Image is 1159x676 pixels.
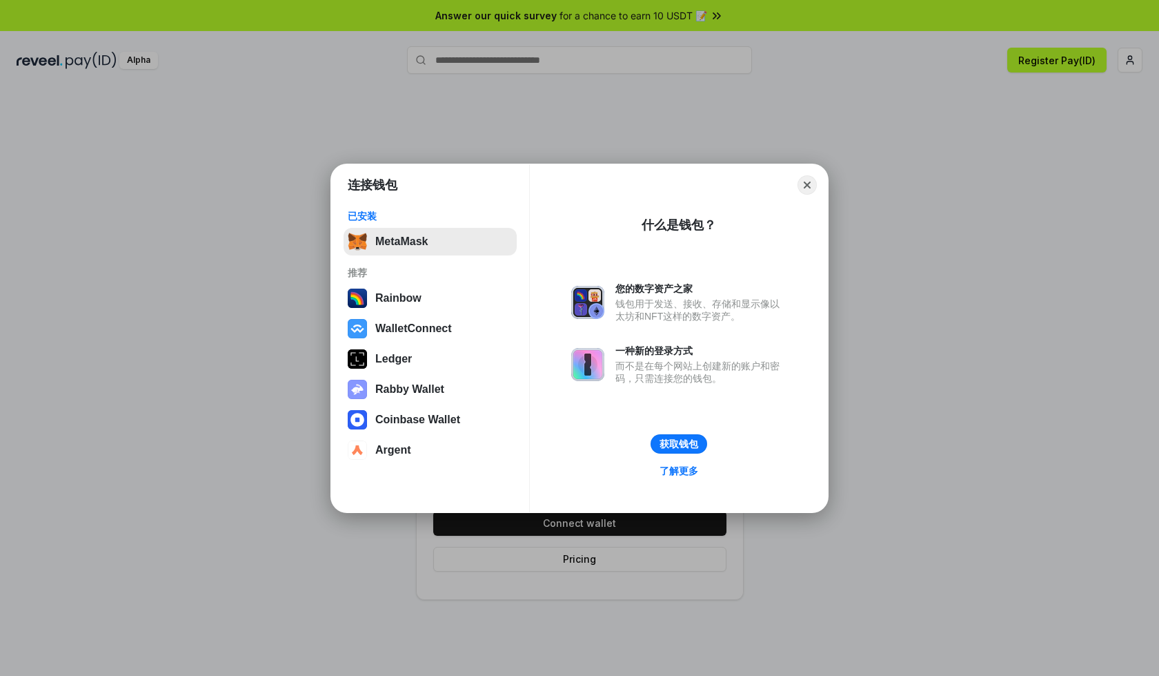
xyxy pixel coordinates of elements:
[642,217,716,233] div: 什么是钱包？
[348,349,367,369] img: svg+xml,%3Csvg%20xmlns%3D%22http%3A%2F%2Fwww.w3.org%2F2000%2Fsvg%22%20width%3D%2228%22%20height%3...
[615,282,786,295] div: 您的数字资产之家
[651,434,707,454] button: 获取钱包
[348,289,367,308] img: svg+xml,%3Csvg%20width%3D%22120%22%20height%3D%22120%22%20viewBox%3D%220%200%20120%20120%22%20fil...
[660,465,698,477] div: 了解更多
[348,319,367,338] img: svg+xml,%3Csvg%20width%3D%2228%22%20height%3D%2228%22%20viewBox%3D%220%200%2028%2028%22%20fill%3D...
[375,414,460,426] div: Coinbase Wallet
[375,444,411,456] div: Argent
[344,376,517,403] button: Rabby Wallet
[651,462,706,480] a: 了解更多
[375,383,444,396] div: Rabby Wallet
[615,345,786,357] div: 一种新的登录方式
[375,353,412,365] div: Ledger
[344,406,517,434] button: Coinbase Wallet
[571,286,604,319] img: svg+xml,%3Csvg%20xmlns%3D%22http%3A%2F%2Fwww.w3.org%2F2000%2Fsvg%22%20fill%3D%22none%22%20viewBox...
[348,380,367,399] img: svg+xml,%3Csvg%20xmlns%3D%22http%3A%2F%2Fwww.w3.org%2F2000%2Fsvg%22%20fill%3D%22none%22%20viewBox...
[344,315,517,342] button: WalletConnect
[348,410,367,429] img: svg+xml,%3Csvg%20width%3D%2228%22%20height%3D%2228%22%20viewBox%3D%220%200%2028%2028%22%20fill%3D...
[348,232,367,251] img: svg+xml,%3Csvg%20fill%3D%22none%22%20height%3D%2233%22%20viewBox%3D%220%200%2035%2033%22%20width%...
[348,441,367,460] img: svg+xml,%3Csvg%20width%3D%2228%22%20height%3D%2228%22%20viewBox%3D%220%200%2028%2028%22%20fill%3D...
[571,348,604,381] img: svg+xml,%3Csvg%20xmlns%3D%22http%3A%2F%2Fwww.w3.org%2F2000%2Fsvg%22%20fill%3D%22none%22%20viewBox...
[344,228,517,255] button: MetaMask
[615,360,786,385] div: 而不是在每个网站上创建新的账户和密码，只需连接您的钱包。
[660,438,698,450] div: 获取钱包
[375,322,452,335] div: WalletConnect
[344,436,517,464] button: Argent
[615,298,786,322] div: 钱包用于发送、接收、存储和显示像以太坊和NFT这样的数字资产。
[798,175,817,195] button: Close
[348,210,513,222] div: 已安装
[344,284,517,312] button: Rainbow
[348,267,513,279] div: 推荐
[344,345,517,373] button: Ledger
[375,235,428,248] div: MetaMask
[348,177,397,193] h1: 连接钱包
[375,292,422,305] div: Rainbow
